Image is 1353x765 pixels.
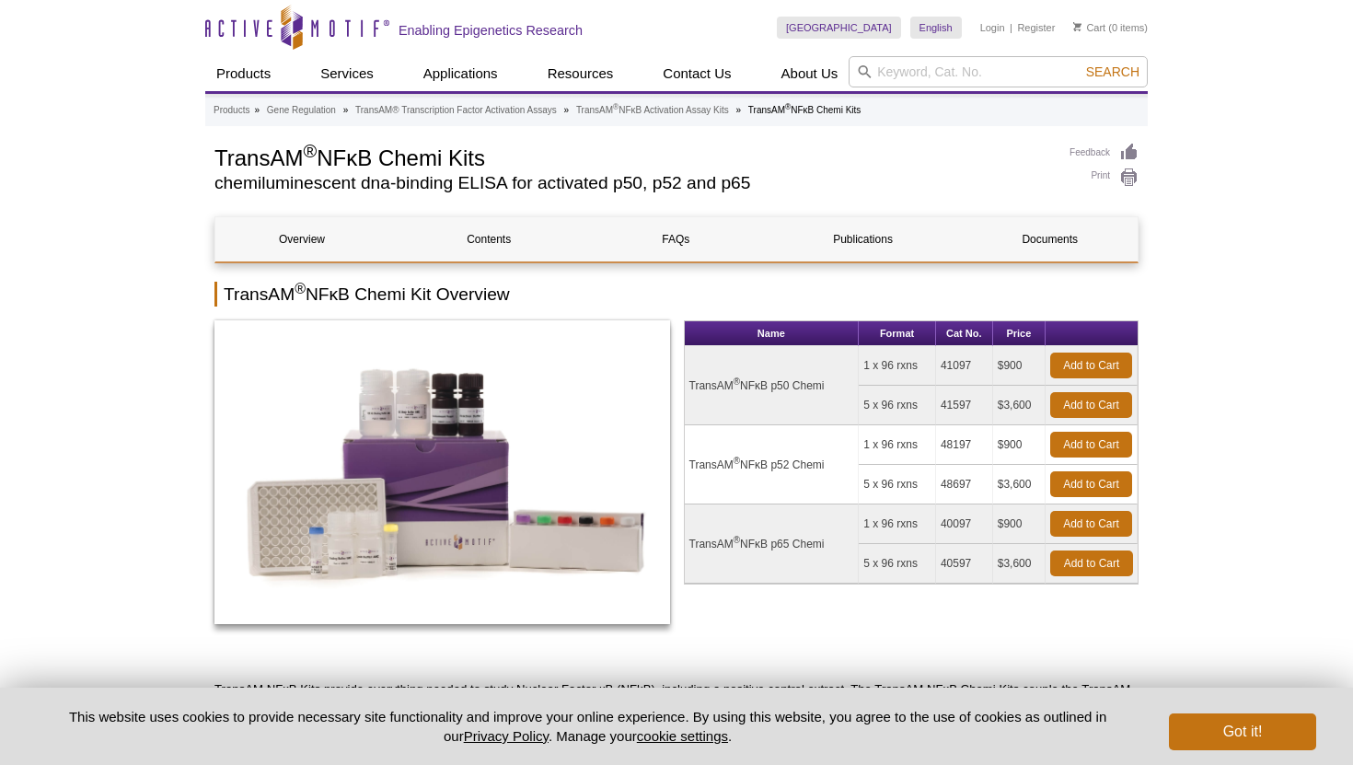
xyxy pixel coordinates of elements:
td: $900 [993,504,1046,544]
button: cookie settings [637,728,728,744]
p: TransAM NFκB Kits provide everything needed to study Nuclear Factor κB (NFkB), including a positi... [214,680,1139,754]
td: 1 x 96 rxns [859,425,936,465]
a: Products [214,102,249,119]
td: 1 x 96 rxns [859,504,936,544]
a: Add to Cart [1050,392,1132,418]
td: 1 x 96 rxns [859,346,936,386]
a: English [910,17,962,39]
a: Add to Cart [1050,471,1132,497]
img: TransAM® NFκB Chemi Kits [214,320,670,624]
a: Documents [964,217,1137,261]
td: 5 x 96 rxns [859,386,936,425]
td: 5 x 96 rxns [859,544,936,584]
td: TransAM NFκB p52 Chemi [685,425,860,504]
li: (0 items) [1073,17,1148,39]
a: Cart [1073,21,1105,34]
a: Overview [215,217,388,261]
th: Cat No. [936,321,993,346]
li: TransAM NFκB Chemi Kits [748,105,861,115]
a: Contact Us [652,56,742,91]
sup: ® [734,456,740,466]
a: Print [1070,168,1139,188]
a: Add to Cart [1050,432,1132,458]
td: 48197 [936,425,993,465]
td: 40597 [936,544,993,584]
th: Format [859,321,936,346]
li: » [564,105,570,115]
li: » [254,105,260,115]
td: $3,600 [993,544,1046,584]
sup: ® [295,281,306,296]
a: Services [309,56,385,91]
a: Contents [402,217,575,261]
h2: TransAM NFκB Chemi Kit Overview [214,282,1139,307]
sup: ® [734,377,740,387]
a: Products [205,56,282,91]
th: Name [685,321,860,346]
td: $900 [993,346,1046,386]
sup: ® [785,102,791,111]
sup: ® [734,535,740,545]
sup: ® [613,102,619,111]
a: TransAM®NFκB Activation Assay Kits [576,102,729,119]
li: » [736,105,742,115]
a: TransAM® NFκB Chemi Kits [214,320,670,630]
a: Feedback [1070,143,1139,163]
input: Keyword, Cat. No. [849,56,1148,87]
td: 41097 [936,346,993,386]
th: Price [993,321,1046,346]
a: Add to Cart [1050,511,1132,537]
a: Add to Cart [1050,353,1132,378]
h2: chemiluminescent dna-binding ELISA for activated p50, p52 and p65 [214,175,1051,191]
li: | [1010,17,1012,39]
td: TransAM NFκB p50 Chemi [685,346,860,425]
td: 48697 [936,465,993,504]
td: $900 [993,425,1046,465]
a: [GEOGRAPHIC_DATA] [777,17,901,39]
h2: Enabling Epigenetics Research [399,22,583,39]
a: Register [1017,21,1055,34]
a: Gene Regulation [267,102,336,119]
td: 40097 [936,504,993,544]
button: Search [1081,64,1145,80]
a: Publications [777,217,950,261]
a: Applications [412,56,509,91]
span: Search [1086,64,1139,79]
td: $3,600 [993,386,1046,425]
img: Your Cart [1073,22,1081,31]
a: About Us [770,56,850,91]
a: TransAM® Transcription Factor Activation Assays [355,102,557,119]
td: 41597 [936,386,993,425]
td: 5 x 96 rxns [859,465,936,504]
a: Resources [537,56,625,91]
a: Privacy Policy [464,728,549,744]
li: » [343,105,349,115]
sup: ® [303,141,317,161]
td: $3,600 [993,465,1046,504]
a: Add to Cart [1050,551,1133,576]
button: Got it! [1169,713,1316,750]
p: This website uses cookies to provide necessary site functionality and improve your online experie... [37,707,1139,746]
a: FAQs [589,217,762,261]
td: TransAM NFκB p65 Chemi [685,504,860,584]
h1: TransAM NFκB Chemi Kits [214,143,1051,170]
a: Login [980,21,1005,34]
